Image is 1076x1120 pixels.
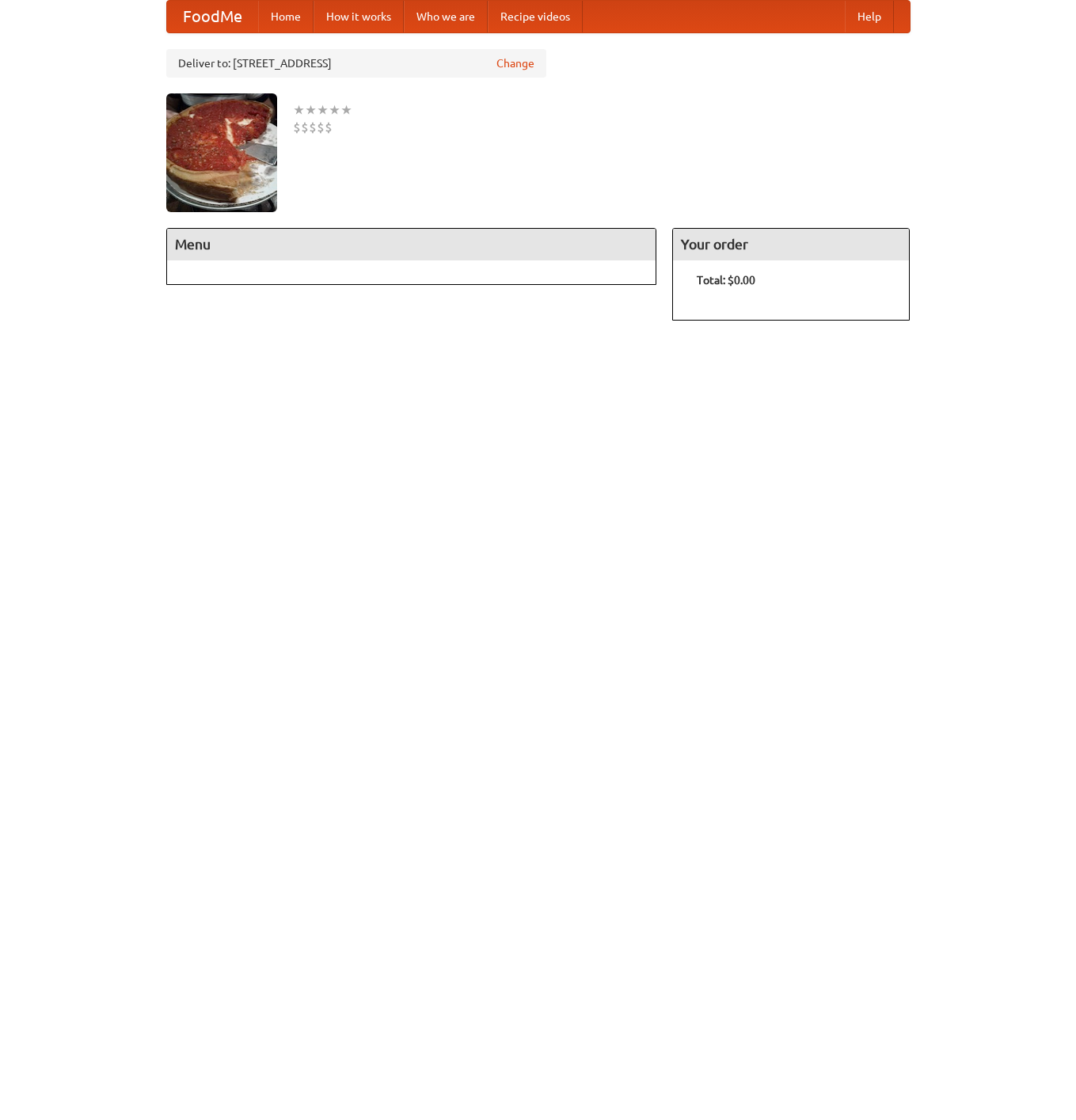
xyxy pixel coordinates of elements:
div: Deliver to: [STREET_ADDRESS] [166,49,546,78]
a: Change [496,55,534,71]
li: $ [325,119,333,136]
a: Recipe videos [488,1,583,32]
a: How it works [314,1,404,32]
li: ★ [293,101,305,119]
li: ★ [305,101,317,119]
li: $ [309,119,317,136]
a: Home [258,1,314,32]
li: $ [301,119,309,136]
li: $ [293,119,301,136]
b: Total: $0.00 [697,274,755,287]
li: ★ [340,101,352,119]
li: $ [317,119,325,136]
img: angular.jpg [166,93,277,212]
a: FoodMe [167,1,258,32]
li: ★ [329,101,340,119]
li: ★ [317,101,329,119]
a: Help [845,1,894,32]
h4: Your order [673,229,909,260]
a: Who we are [404,1,488,32]
h4: Menu [167,229,656,260]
